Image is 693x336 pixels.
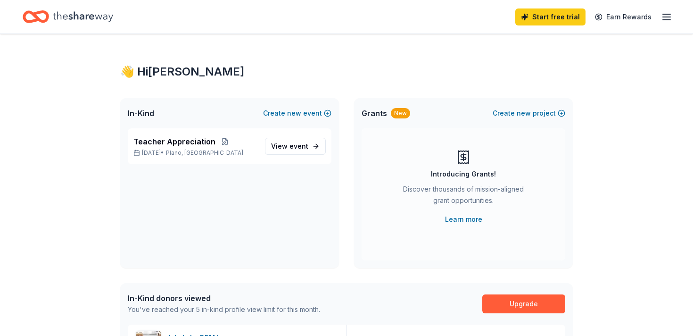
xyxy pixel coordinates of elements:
span: In-Kind [128,108,154,119]
span: new [517,108,531,119]
span: Teacher Appreciation [133,136,215,147]
button: Createnewproject [493,108,565,119]
a: Learn more [445,214,482,225]
button: Createnewevent [263,108,331,119]
a: Home [23,6,113,28]
a: View event [265,138,326,155]
div: 👋 Hi [PERSON_NAME] [120,64,573,79]
span: new [287,108,301,119]
span: Grants [362,108,387,119]
div: You've reached your 5 in-kind profile view limit for this month. [128,304,320,315]
span: View [271,141,308,152]
span: event [289,142,308,150]
div: Introducing Grants! [431,168,496,180]
span: Plano, [GEOGRAPHIC_DATA] [166,149,243,157]
div: Discover thousands of mission-aligned grant opportunities. [399,184,528,210]
a: Start free trial [515,8,586,25]
p: [DATE] • [133,149,257,157]
div: In-Kind donors viewed [128,293,320,304]
div: New [391,108,410,118]
a: Upgrade [482,294,565,313]
a: Earn Rewards [589,8,657,25]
